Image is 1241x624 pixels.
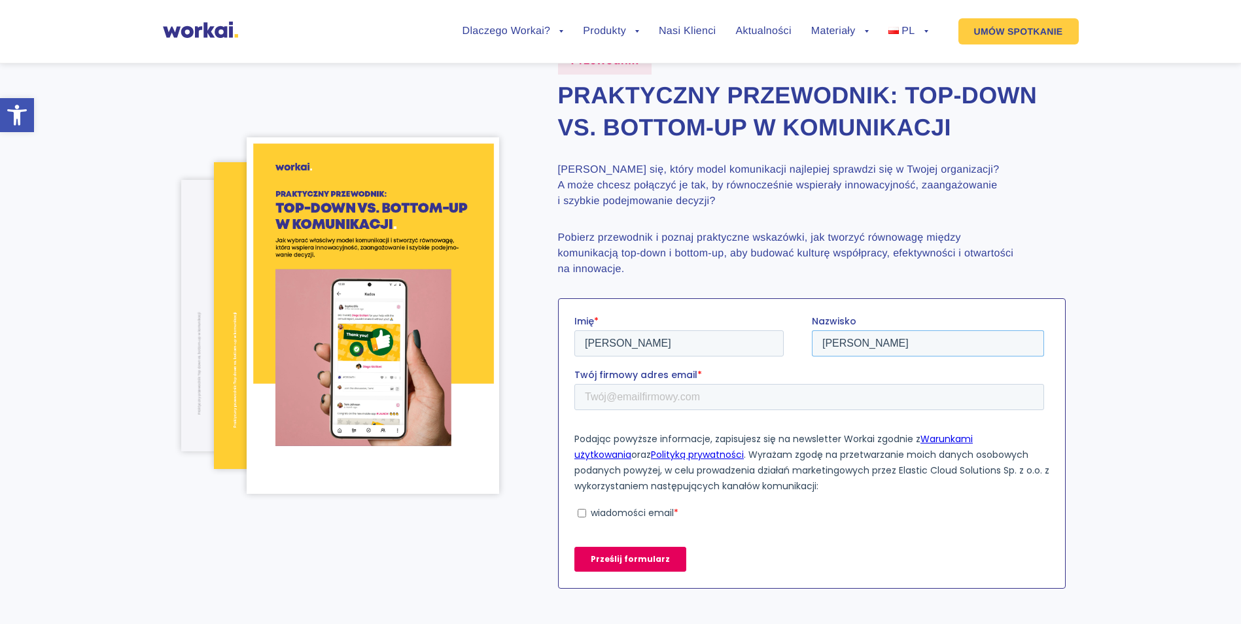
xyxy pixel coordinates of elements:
span: PL [901,26,915,37]
img: ebook-top-down-bottom-up-comms-pg6.png [214,162,430,469]
img: ebook-top-down-bottom-up-comms.png [247,137,498,494]
a: UMÓW SPOTKANIE [958,18,1079,44]
p: [PERSON_NAME] się, który model komunikacji najlepiej sprawdzi się w Twojej organizacji? A może ch... [558,162,1016,209]
img: ebook-top-down-bottom-up-comms-pg10.png [181,180,373,451]
p: Pobierz przewodnik i poznaj praktyczne wskazówki, jak tworzyć równowagę między komunikacją top-do... [558,230,1016,277]
a: PL [888,26,928,37]
h2: Praktyczny przewodnik: Top-down vs. bottom-up w komunikacji [558,80,1066,143]
a: Dlaczego Workai? [463,26,564,37]
iframe: Form 0 [574,315,1049,583]
a: Nasi Klienci [659,26,716,37]
a: Produkty [583,26,639,37]
a: Materiały [811,26,869,37]
a: Aktualności [735,26,791,37]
